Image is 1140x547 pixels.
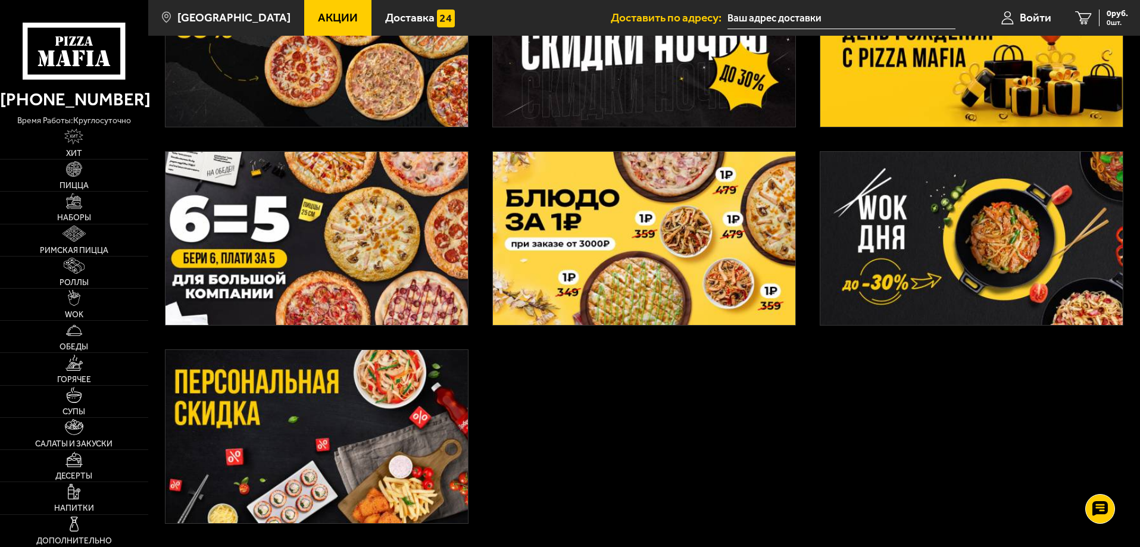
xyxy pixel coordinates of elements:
[1107,10,1128,18] span: 0 руб.
[611,12,727,23] span: Доставить по адресу:
[60,279,89,287] span: Роллы
[437,10,455,27] img: 15daf4d41897b9f0e9f617042186c801.svg
[385,12,435,23] span: Доставка
[727,7,955,29] input: Ваш адрес доставки
[1020,12,1051,23] span: Войти
[35,440,113,448] span: Салаты и закуски
[177,12,291,23] span: [GEOGRAPHIC_DATA]
[66,149,82,158] span: Хит
[60,182,89,190] span: Пицца
[55,472,92,480] span: Десерты
[40,246,108,255] span: Римская пицца
[1107,19,1128,26] span: 0 шт.
[57,214,91,222] span: Наборы
[318,12,358,23] span: Акции
[63,408,85,416] span: Супы
[65,311,83,319] span: WOK
[54,504,94,512] span: Напитки
[60,343,88,351] span: Обеды
[36,537,112,545] span: Дополнительно
[57,376,91,384] span: Горячее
